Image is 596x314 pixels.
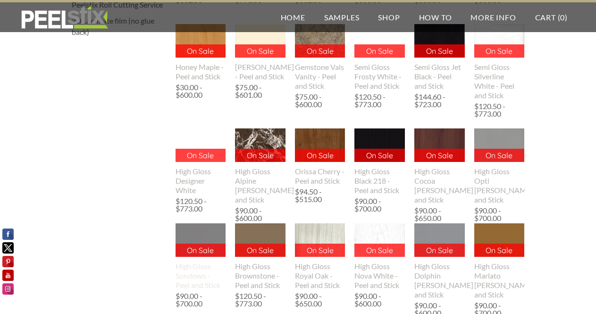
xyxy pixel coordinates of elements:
[414,167,465,204] div: High Gloss Cocoa [PERSON_NAME] and Stick
[295,149,345,162] p: On Sale
[474,223,525,299] a: On Sale High Gloss Marlato [PERSON_NAME] and Stick
[414,207,465,222] div: $90.00 - $650.00
[474,223,525,257] img: s832171791223022656_p963_i1_w2048.jpeg
[235,149,285,162] p: On Sale
[354,149,405,162] p: On Sale
[176,62,226,81] div: Honey Maple - Peel and Stick
[474,24,525,58] img: s832171791223022656_p551_i2_w2048.jpeg
[295,262,345,290] div: High Gloss Royal Oak - Peel and Stick
[176,84,226,99] div: $30.00 - $600.00
[19,6,110,29] img: REFACE SUPPLIES
[271,2,315,32] a: Home
[235,24,285,58] img: s832171791223022656_p474_i1_w400.jpeg
[295,24,345,90] a: On Sale Gemstone Vals Vanity - Peel and Stick
[295,24,345,58] img: s832171791223022656_p489_i1_w400.jpeg
[235,292,285,307] div: $120.50 - $773.00
[474,149,525,162] p: On Sale
[176,24,226,81] a: On Sale Honey Maple - Peel and Stick
[354,128,405,162] img: s832171791223022656_p661_i1_w307.jpeg
[176,44,226,58] p: On Sale
[294,128,345,162] img: s832171791223022656_p656_i1_w307.jpeg
[175,128,226,162] img: s832171791223022656_p632_i1_w307.jpeg
[315,2,369,32] a: Samples
[295,223,345,289] a: On Sale High Gloss Royal Oak - Peel and Stick
[354,24,405,90] a: On Sale Semi Gloss Frosty White - Peel and Stick
[295,223,345,257] img: s832171791223022656_p957_i1_w2048.jpeg
[369,2,409,32] a: Shop
[354,262,405,290] div: High Gloss Nova White - Peel and Stick
[354,128,405,195] a: On Sale High Gloss Black 218 - Peel and Stick
[414,128,465,162] img: s832171791223022656_p761_i2_w640.jpeg
[235,24,285,81] a: On Sale [PERSON_NAME] - Peel and Stick
[235,167,285,204] div: High Gloss Alpine [PERSON_NAME] and Stick
[474,102,525,118] div: $120.50 - $773.00
[414,24,465,90] a: On Sale Semi Gloss Jet Black - Peel and Stick
[235,62,285,81] div: [PERSON_NAME] - Peel and Stick
[474,44,525,58] p: On Sale
[410,2,462,32] a: How To
[295,128,345,185] a: On Sale Orissa Cherry - Peel and Stick
[176,223,226,289] a: On Sale High Gloss Sundown - Peel and Stick
[414,223,465,257] img: s832171791223022656_p961_i1_w5969.jpeg
[235,84,285,99] div: $75.00 - $601.00
[295,188,345,203] div: $94.50 - $515.00
[474,62,525,100] div: Semi Gloss Silverline White - Peel and Stick
[235,128,285,204] a: On Sale High Gloss Alpine [PERSON_NAME] and Stick
[295,244,345,257] p: On Sale
[176,292,226,307] div: $90.00 - $700.00
[414,62,465,91] div: Semi Gloss Jet Black - Peel and Stick
[176,244,226,257] p: On Sale
[354,167,405,195] div: High Gloss Black 218 - Peel and Stick
[354,62,405,91] div: Semi Gloss Frosty White - Peel and Stick
[354,44,405,58] p: On Sale
[474,244,525,257] p: On Sale
[176,128,226,195] a: On Sale High Gloss Designer White
[414,128,465,204] a: On Sale High Gloss Cocoa [PERSON_NAME] and Stick
[235,262,285,290] div: High Gloss Brownstone - Peel and Stick
[461,2,525,32] a: More Info
[235,244,285,257] p: On Sale
[176,208,226,273] img: s832171791223022656_p788_i1_w640.jpeg
[354,223,405,289] a: On Sale High Gloss Nova White - Peel and Stick
[414,244,465,257] p: On Sale
[235,128,285,162] img: s832171791223022656_p640_i1_w307.jpeg
[526,2,577,32] a: Cart (0)
[414,24,465,58] img: s832171791223022656_p549_i1_w400.jpeg
[235,44,285,58] p: On Sale
[560,13,565,22] span: 0
[474,207,525,222] div: $90.00 - $700.00
[354,292,405,307] div: $90.00 - $600.00
[175,24,226,58] img: s832171791223022656_p649_i2_w432.jpeg
[295,292,345,307] div: $90.00 - $650.00
[474,167,525,204] div: High Gloss Opti [PERSON_NAME] and Stick
[414,223,465,299] a: On Sale High Gloss Dolphin [PERSON_NAME] and Stick
[295,62,345,91] div: Gemstone Vals Vanity - Peel and Stick
[354,223,405,257] img: s832171791223022656_p959_i1_w2048.jpeg
[235,223,285,289] a: On Sale High Gloss Brownstone - Peel and Stick
[295,167,345,186] div: Orissa Cherry - Peel and Stick
[474,262,525,299] div: High Gloss Marlato [PERSON_NAME] and Stick
[176,167,226,195] div: High Gloss Designer White
[354,24,405,58] img: s832171791223022656_p548_i1_w400.jpeg
[176,262,226,290] div: High Gloss Sundown - Peel and Stick
[176,149,226,162] p: On Sale
[414,93,465,108] div: $144.60 - $723.00
[354,197,405,212] div: $90.00 - $700.00
[235,207,285,222] div: $90.00 - $600.00
[295,44,345,58] p: On Sale
[474,113,525,178] img: s832171791223022656_p787_i1_w640.jpeg
[414,149,465,162] p: On Sale
[414,262,465,299] div: High Gloss Dolphin [PERSON_NAME] and Stick
[414,44,465,58] p: On Sale
[354,93,405,108] div: $120.50 - $773.00
[474,128,525,204] a: On Sale High Gloss Opti [PERSON_NAME] and Stick
[474,24,525,100] a: On Sale Semi Gloss Silverline White - Peel and Stick
[235,223,285,257] img: s832171791223022656_p955_i2_w2048.png
[176,197,226,212] div: $120.50 - $773.00
[354,244,405,257] p: On Sale
[295,93,345,108] div: $75.00 - $600.00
